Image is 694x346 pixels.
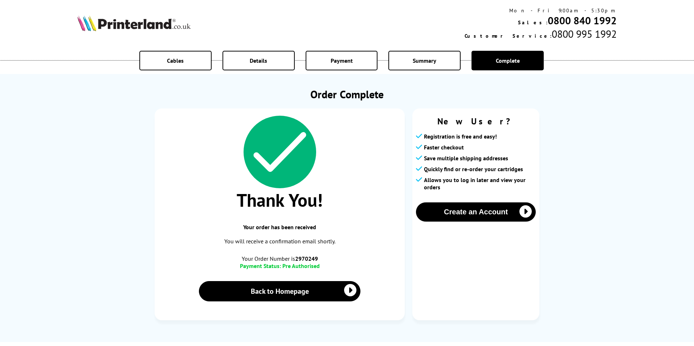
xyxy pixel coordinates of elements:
span: Your order has been received [162,223,397,231]
p: You will receive a confirmation email shortly. [162,236,397,246]
span: Faster checkout [424,144,464,151]
span: Pre Authorised [282,262,320,269]
span: Cables [167,57,184,64]
span: Customer Service: [465,33,552,39]
span: Registration is free and easy! [424,133,497,140]
img: u [2,340,9,341]
span: Sales: [518,19,548,26]
span: Complete [496,57,520,64]
span: Details [250,57,267,64]
span: Payment Status: [240,262,281,269]
button: Create an Account [416,202,536,222]
span: 0800 995 1992 [552,27,617,41]
span: Quickly find or re-order your cartridges [424,165,523,173]
span: Allows you to log in later and view your orders [424,176,536,191]
span: Summary [413,57,436,64]
h1: Order Complete [155,87,539,101]
a: Back to Homepage [199,281,360,301]
span: New User? [416,116,536,127]
span: Your Order Number is [162,255,397,262]
span: Thank You! [162,188,397,212]
b: 2970249 [295,255,318,262]
a: 0800 840 1992 [548,14,617,27]
span: Save multiple shipping addresses [424,155,508,162]
div: Mon - Fri 9:00am - 5:30pm [465,7,617,14]
img: Printerland Logo [77,15,191,31]
span: Payment [331,57,353,64]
